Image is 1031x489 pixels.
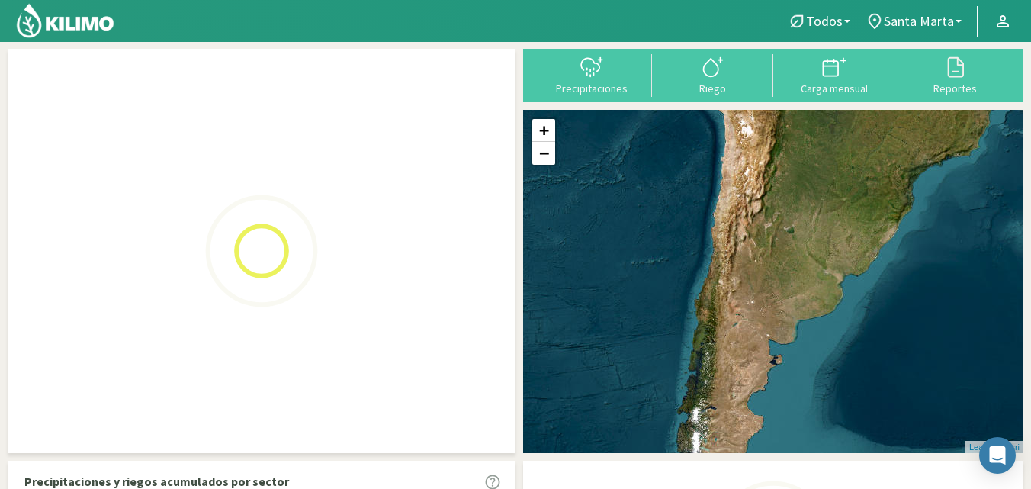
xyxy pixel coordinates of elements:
button: Riego [652,54,773,95]
a: Leaflet [969,442,994,452]
button: Reportes [894,54,1016,95]
button: Precipitaciones [531,54,652,95]
div: Precipitaciones [535,83,647,94]
div: Reportes [899,83,1011,94]
span: Santa Marta [884,13,954,29]
a: Zoom in [532,119,555,142]
a: Zoom out [532,142,555,165]
div: Carga mensual [778,83,890,94]
button: Carga mensual [773,54,894,95]
div: Open Intercom Messenger [979,437,1016,474]
img: Kilimo [15,2,115,39]
div: | © [965,441,1023,454]
img: Loading... [185,175,338,327]
span: Todos [806,13,843,29]
div: Riego [657,83,769,94]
